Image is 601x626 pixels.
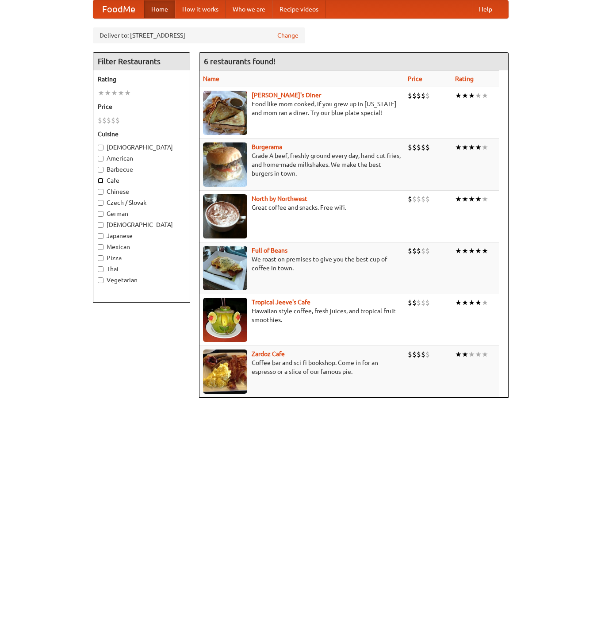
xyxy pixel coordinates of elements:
[417,246,421,256] li: $
[412,298,417,307] li: $
[421,194,425,204] li: $
[98,167,103,173] input: Barbecue
[93,27,305,43] div: Deliver to: [STREET_ADDRESS]
[98,200,103,206] input: Czech / Slovak
[98,75,185,84] h5: Rating
[475,142,482,152] li: ★
[98,187,185,196] label: Chinese
[98,222,103,228] input: [DEMOGRAPHIC_DATA]
[107,115,111,125] li: $
[98,265,185,273] label: Thai
[252,143,282,150] a: Burgerama
[98,255,103,261] input: Pizza
[468,349,475,359] li: ★
[252,350,285,357] a: Zardoz Cafe
[98,178,103,184] input: Cafe
[417,349,421,359] li: $
[408,91,412,100] li: $
[118,88,124,98] li: ★
[98,266,103,272] input: Thai
[417,91,421,100] li: $
[272,0,325,18] a: Recipe videos
[203,91,247,135] img: sallys.jpg
[98,88,104,98] li: ★
[455,194,462,204] li: ★
[98,154,185,163] label: American
[475,194,482,204] li: ★
[203,151,401,178] p: Grade A beef, freshly ground every day, hand-cut fries, and home-made milkshakes. We make the bes...
[482,246,488,256] li: ★
[252,92,321,99] a: [PERSON_NAME]'s Diner
[98,242,185,251] label: Mexican
[412,246,417,256] li: $
[472,0,499,18] a: Help
[455,75,474,82] a: Rating
[455,349,462,359] li: ★
[412,194,417,204] li: $
[115,115,120,125] li: $
[408,298,412,307] li: $
[252,247,287,254] a: Full of Beans
[417,194,421,204] li: $
[98,143,185,152] label: [DEMOGRAPHIC_DATA]
[203,194,247,238] img: north.jpg
[455,298,462,307] li: ★
[408,246,412,256] li: $
[462,91,468,100] li: ★
[277,31,299,40] a: Change
[425,298,430,307] li: $
[98,231,185,240] label: Japanese
[462,246,468,256] li: ★
[482,194,488,204] li: ★
[468,91,475,100] li: ★
[421,246,425,256] li: $
[98,189,103,195] input: Chinese
[98,198,185,207] label: Czech / Slovak
[203,358,401,376] p: Coffee bar and sci-fi bookshop. Come in for an espresso or a slice of our famous pie.
[408,194,412,204] li: $
[421,91,425,100] li: $
[98,102,185,111] h5: Price
[421,142,425,152] li: $
[482,91,488,100] li: ★
[203,100,401,117] p: Food like mom cooked, if you grew up in [US_STATE] and mom ran a diner. Try our blue plate special!
[455,91,462,100] li: ★
[425,349,430,359] li: $
[98,211,103,217] input: German
[468,194,475,204] li: ★
[203,255,401,273] p: We roast on premises to give you the best cup of coffee in town.
[98,115,102,125] li: $
[421,349,425,359] li: $
[408,75,422,82] a: Price
[93,53,190,70] h4: Filter Restaurants
[98,276,185,284] label: Vegetarian
[475,298,482,307] li: ★
[93,0,144,18] a: FoodMe
[482,349,488,359] li: ★
[455,246,462,256] li: ★
[203,203,401,212] p: Great coffee and snacks. Free wifi.
[98,233,103,239] input: Japanese
[203,298,247,342] img: jeeves.jpg
[98,176,185,185] label: Cafe
[252,195,307,202] a: North by Northwest
[252,299,310,306] a: Tropical Jeeve's Cafe
[482,142,488,152] li: ★
[462,349,468,359] li: ★
[425,142,430,152] li: $
[468,246,475,256] li: ★
[412,349,417,359] li: $
[412,91,417,100] li: $
[412,142,417,152] li: $
[462,194,468,204] li: ★
[475,246,482,256] li: ★
[98,220,185,229] label: [DEMOGRAPHIC_DATA]
[462,142,468,152] li: ★
[475,349,482,359] li: ★
[226,0,272,18] a: Who we are
[468,142,475,152] li: ★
